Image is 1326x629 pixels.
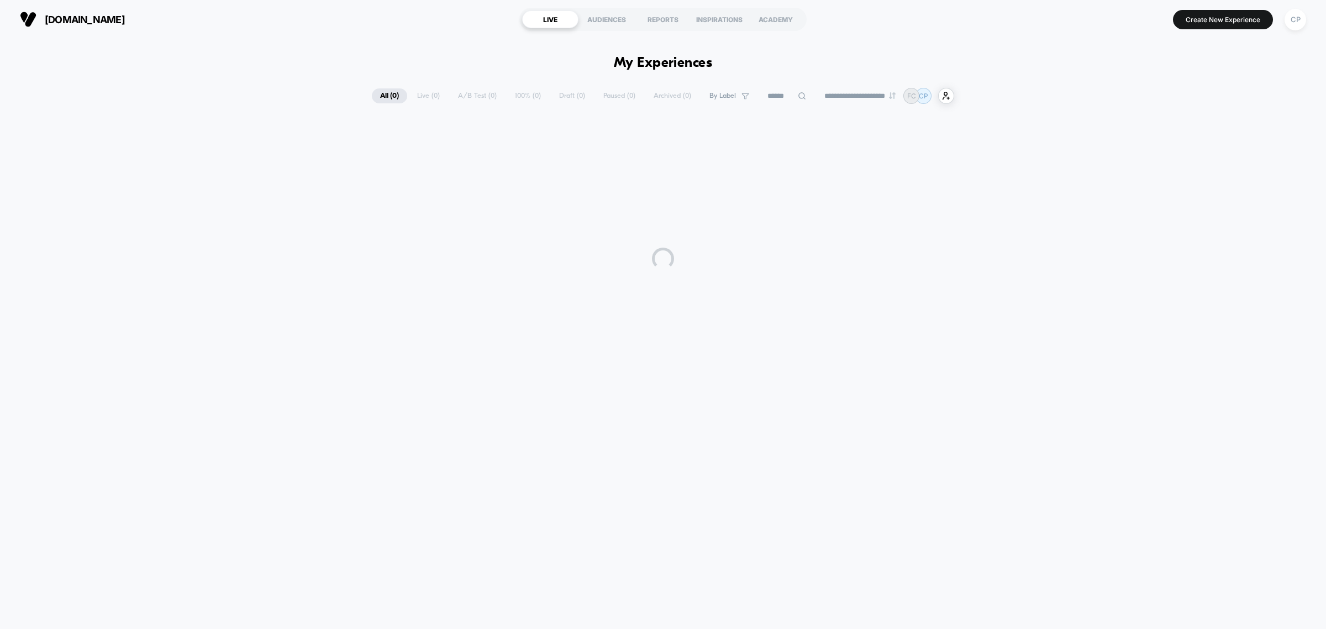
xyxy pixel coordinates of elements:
button: CP [1281,8,1309,31]
h1: My Experiences [614,55,713,71]
div: AUDIENCES [578,11,635,28]
div: REPORTS [635,11,691,28]
span: [DOMAIN_NAME] [45,14,125,25]
button: Create New Experience [1173,10,1273,29]
button: [DOMAIN_NAME] [17,11,128,28]
div: CP [1285,9,1306,30]
img: Visually logo [20,11,36,28]
div: LIVE [522,11,578,28]
img: end [889,92,896,99]
p: FC [907,92,916,100]
p: CP [919,92,928,100]
span: By Label [709,92,736,100]
div: INSPIRATIONS [691,11,748,28]
span: All ( 0 ) [372,88,407,103]
div: ACADEMY [748,11,804,28]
